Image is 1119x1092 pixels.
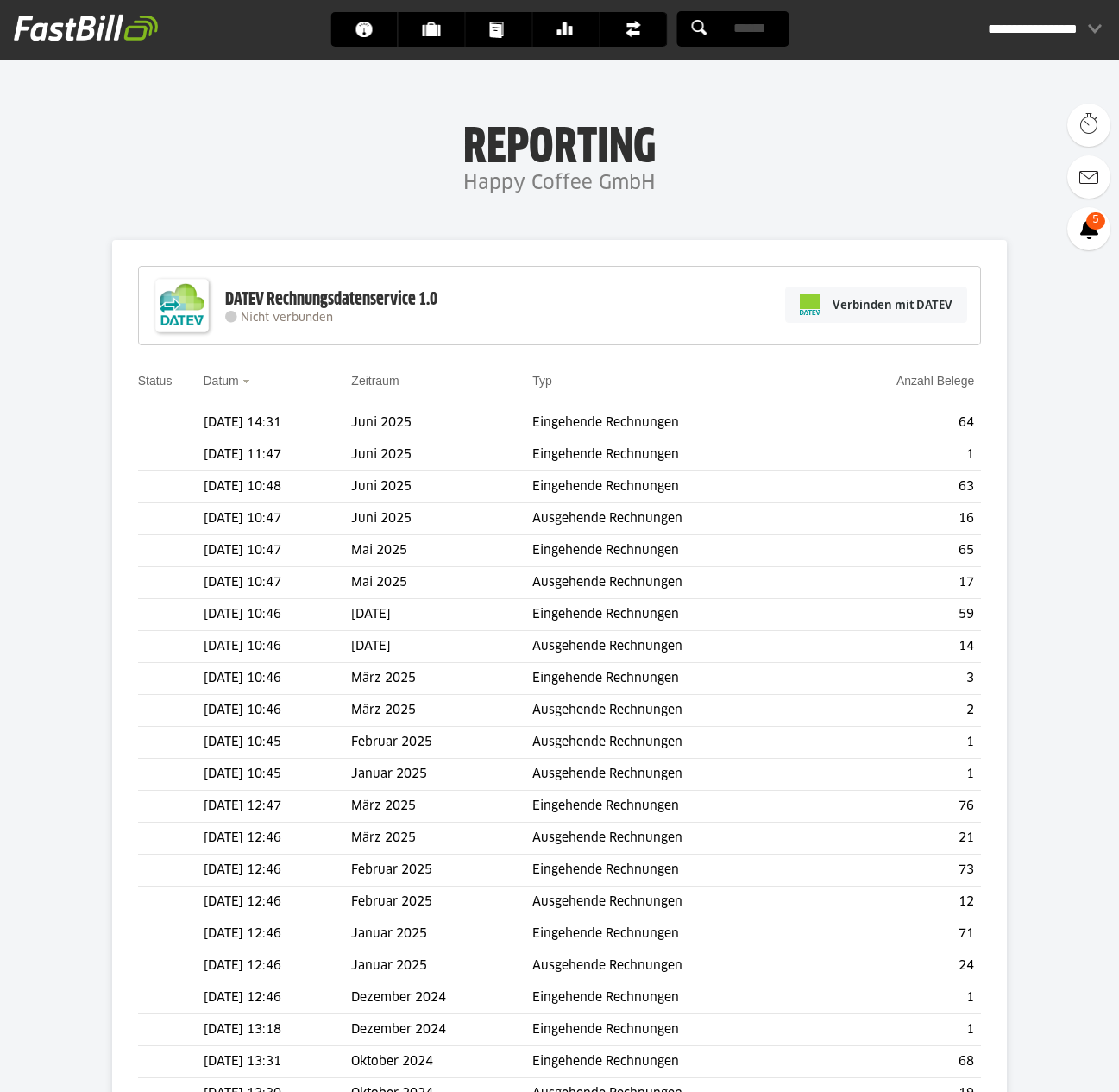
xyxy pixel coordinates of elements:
td: Eingehende Rechnungen [532,918,819,950]
td: Ausgehende Rechnungen [532,887,819,918]
span: Verbinden mit DATEV [833,296,952,313]
td: 1 [820,439,982,471]
td: Eingehende Rechnungen [532,1046,819,1078]
td: [DATE] 10:47 [204,567,352,599]
td: Juni 2025 [351,439,532,471]
td: [DATE] 10:45 [204,727,352,759]
a: Zeitraum [351,374,399,388]
span: Kunden [422,12,450,47]
td: Eingehende Rechnungen [532,439,819,471]
td: Oktober 2024 [351,1046,532,1078]
td: Ausgehende Rechnungen [532,503,819,535]
img: sort_desc.gif [242,380,254,383]
td: Eingehende Rechnungen [532,407,819,439]
td: Ausgehende Rechnungen [532,823,819,855]
td: [DATE] 12:46 [204,887,352,918]
a: Typ [532,374,552,388]
td: Juni 2025 [351,503,532,535]
td: Eingehende Rechnungen [532,791,819,823]
td: Dezember 2024 [351,982,532,1014]
td: 3 [820,663,982,695]
td: Eingehende Rechnungen [532,471,819,503]
td: Eingehende Rechnungen [532,855,819,887]
td: [DATE] 10:46 [204,631,352,663]
td: 76 [820,791,982,823]
span: Banking [556,12,585,47]
a: Dashboard [330,12,397,47]
iframe: Öffnet ein Widget, in dem Sie weitere Informationen finden [984,1040,1102,1083]
a: Banking [532,12,599,47]
a: Kunden [398,12,464,47]
td: Eingehende Rechnungen [532,1014,819,1046]
td: Februar 2025 [351,887,532,918]
td: Ausgehende Rechnungen [532,727,819,759]
td: [DATE] 10:46 [204,695,352,727]
td: [DATE] 13:31 [204,1046,352,1078]
td: Ausgehende Rechnungen [532,567,819,599]
td: 1 [820,1014,982,1046]
td: 24 [820,950,982,982]
a: Finanzen [600,12,666,47]
td: 2 [820,695,982,727]
td: Eingehende Rechnungen [532,982,819,1014]
img: pi-datev-logo-farbig-24.svg [800,294,820,315]
td: [DATE] 12:46 [204,918,352,950]
td: 63 [820,471,982,503]
td: [DATE] 10:45 [204,759,352,791]
span: Finanzen [624,12,652,47]
td: März 2025 [351,823,532,855]
td: Eingehende Rechnungen [532,599,819,631]
td: [DATE] [351,631,532,663]
td: [DATE] 13:18 [204,1014,352,1046]
td: [DATE] 12:47 [204,791,352,823]
td: [DATE] 11:47 [204,439,352,471]
div: DATEV Rechnungsdatenservice 1.0 [225,288,437,311]
span: 5 [1086,212,1105,230]
td: 17 [820,567,982,599]
a: Status [138,374,173,388]
td: Ausgehende Rechnungen [532,950,819,982]
td: 14 [820,631,982,663]
td: 73 [820,855,982,887]
td: [DATE] 12:46 [204,823,352,855]
td: Februar 2025 [351,727,532,759]
td: [DATE] [351,599,532,631]
img: DATEV-Datenservice Logo [148,271,217,340]
h1: Reporting [173,122,946,167]
td: [DATE] 12:46 [204,950,352,982]
a: 5 [1067,207,1110,250]
td: [DATE] 10:46 [204,599,352,631]
a: Datum [204,374,239,388]
td: 59 [820,599,982,631]
td: März 2025 [351,663,532,695]
td: 68 [820,1046,982,1078]
td: [DATE] 10:47 [204,503,352,535]
td: Eingehende Rechnungen [532,663,819,695]
td: 1 [820,982,982,1014]
td: Januar 2025 [351,759,532,791]
td: 65 [820,535,982,567]
span: Dokumente [489,12,518,47]
td: Ausgehende Rechnungen [532,695,819,727]
td: Mai 2025 [351,535,532,567]
td: [DATE] 12:46 [204,855,352,887]
td: März 2025 [351,791,532,823]
td: Ausgehende Rechnungen [532,759,819,791]
td: Ausgehende Rechnungen [532,631,819,663]
td: Dezember 2024 [351,1014,532,1046]
td: 1 [820,727,982,759]
td: 12 [820,887,982,918]
td: Februar 2025 [351,855,532,887]
a: Dokumente [465,12,531,47]
td: Eingehende Rechnungen [532,535,819,567]
td: 1 [820,759,982,791]
a: Verbinden mit DATEV [785,287,967,323]
img: fastbill_logo_white.png [14,14,158,41]
span: Nicht verbunden [241,312,333,324]
td: [DATE] 10:47 [204,535,352,567]
td: Mai 2025 [351,567,532,599]
td: 71 [820,918,982,950]
td: 21 [820,823,982,855]
td: Januar 2025 [351,950,532,982]
td: [DATE] 12:46 [204,982,352,1014]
